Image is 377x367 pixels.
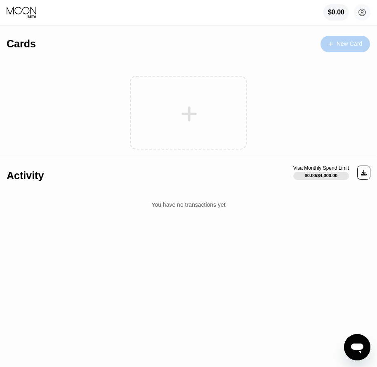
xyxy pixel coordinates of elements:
[344,334,370,360] iframe: Button to launch messaging window
[323,4,349,21] div: $0.00
[320,36,370,52] div: New Card
[293,165,349,180] div: Visa Monthly Spend Limit$0.00/$4,000.00
[7,193,370,216] div: You have no transactions yet
[328,9,344,16] div: $0.00
[7,38,36,50] div: Cards
[293,165,349,171] div: Visa Monthly Spend Limit
[7,170,44,182] div: Activity
[305,173,338,178] div: $0.00 / $4,000.00
[337,40,362,47] div: New Card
